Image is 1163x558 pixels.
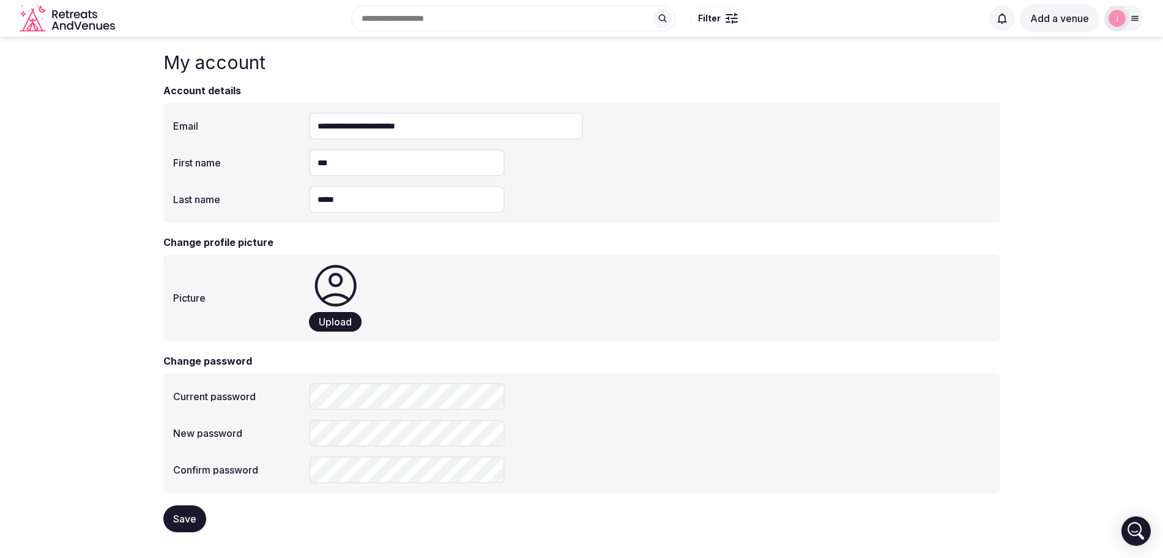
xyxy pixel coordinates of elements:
div: Open Intercom Messenger [1121,516,1151,546]
button: Filter [690,7,746,30]
label: First name [173,158,310,168]
span: Save [173,513,196,525]
button: Add a venue [1020,4,1099,32]
a: Add a venue [1020,12,1099,24]
svg: Retreats and Venues company logo [20,5,117,32]
label: Current password [173,392,310,401]
button: Upload [309,312,362,332]
label: Last name [173,195,310,204]
button: Save [163,505,206,532]
h3: Change profile picture [163,235,1000,250]
img: jen-7867 [1109,10,1126,27]
label: Confirm password [173,465,310,475]
h1: My account [163,51,266,73]
span: Filter [698,12,721,24]
span: Upload [319,316,352,328]
h3: Account details [163,83,1000,98]
label: Picture [173,293,310,303]
label: Email [173,121,310,131]
h3: Change password [163,354,1000,368]
label: New password [173,428,310,438]
a: Visit the homepage [20,5,117,32]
